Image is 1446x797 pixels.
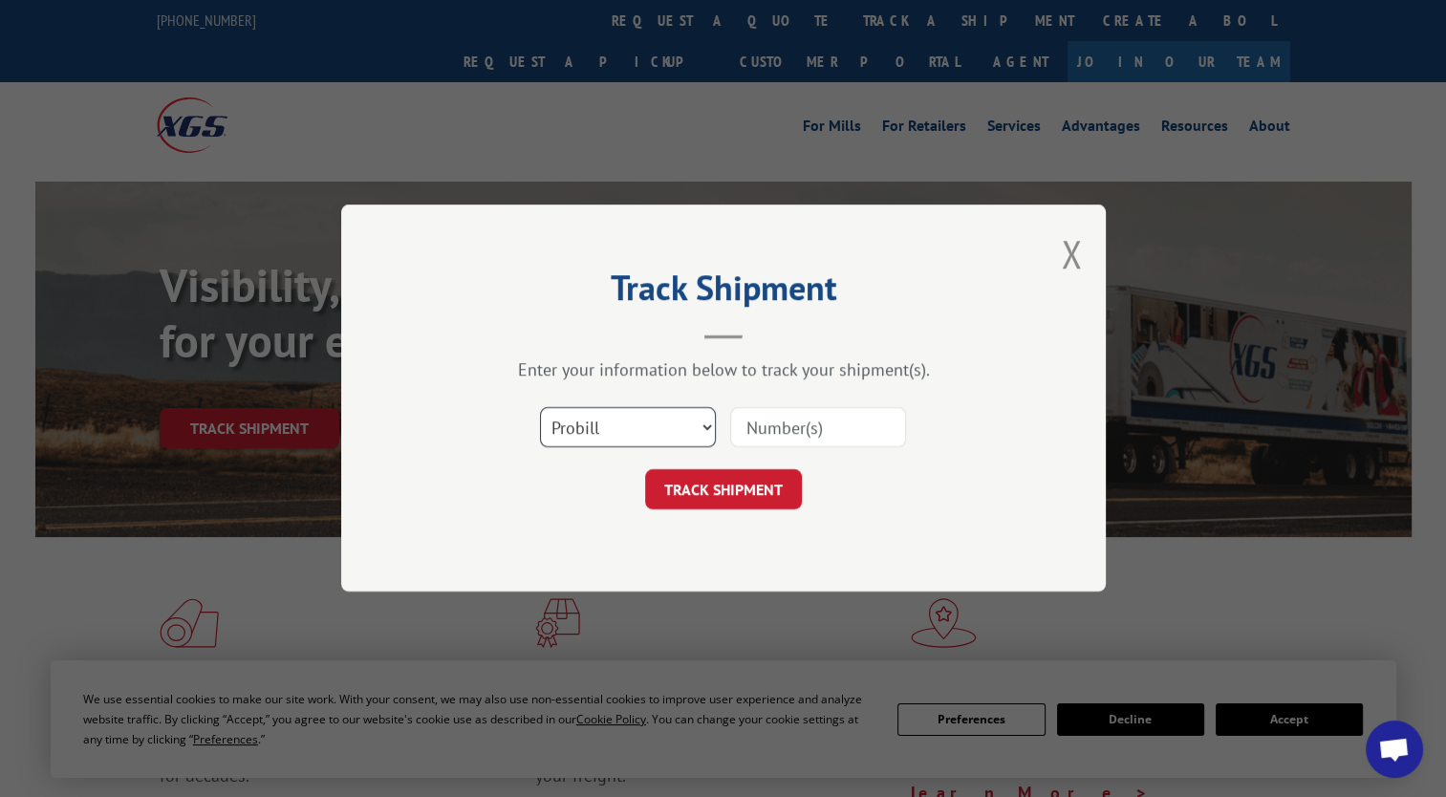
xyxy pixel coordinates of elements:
button: Close modal [1061,228,1082,279]
div: Open chat [1366,721,1423,778]
h2: Track Shipment [437,274,1010,311]
button: TRACK SHIPMENT [645,470,802,510]
input: Number(s) [730,408,906,448]
div: Enter your information below to track your shipment(s). [437,359,1010,381]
